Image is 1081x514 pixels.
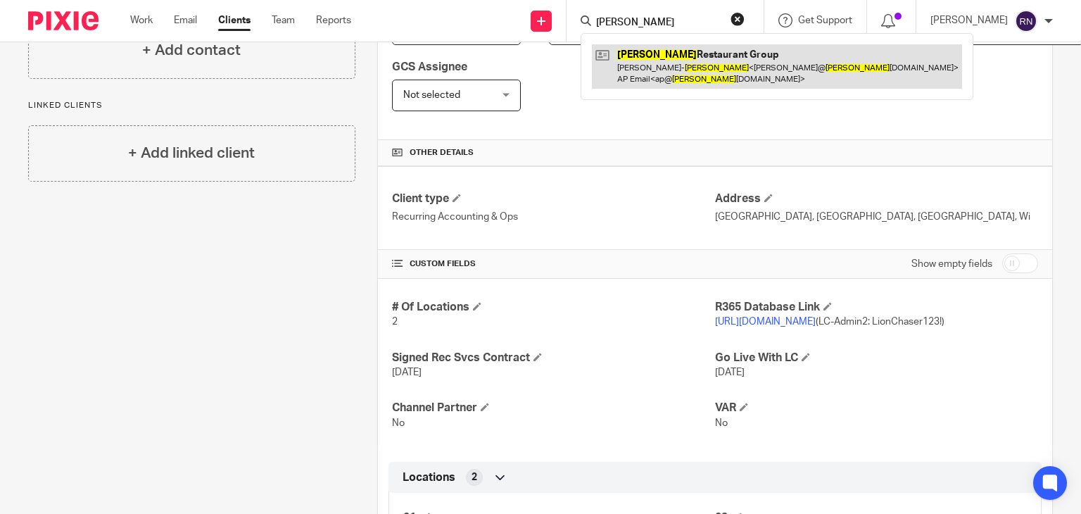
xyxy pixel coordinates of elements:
[392,418,405,428] span: No
[272,13,295,27] a: Team
[731,12,745,26] button: Clear
[403,90,460,100] span: Not selected
[1015,10,1037,32] img: svg%3E
[715,317,944,327] span: (LC-Admin2: LionChaser123!)
[715,317,816,327] a: [URL][DOMAIN_NAME]
[316,13,351,27] a: Reports
[403,470,455,485] span: Locations
[911,257,992,271] label: Show empty fields
[392,192,715,206] h4: Client type
[28,11,99,30] img: Pixie
[715,192,1038,206] h4: Address
[715,418,728,428] span: No
[128,142,255,164] h4: + Add linked client
[472,470,477,484] span: 2
[798,15,852,25] span: Get Support
[392,351,715,365] h4: Signed Rec Svcs Contract
[410,147,474,158] span: Other details
[392,61,467,73] span: GCS Assignee
[715,210,1038,224] p: [GEOGRAPHIC_DATA], [GEOGRAPHIC_DATA], [GEOGRAPHIC_DATA], Wi
[142,39,241,61] h4: + Add contact
[392,401,715,415] h4: Channel Partner
[218,13,251,27] a: Clients
[715,351,1038,365] h4: Go Live With LC
[715,401,1038,415] h4: VAR
[715,368,745,377] span: [DATE]
[130,13,153,27] a: Work
[392,368,422,377] span: [DATE]
[715,300,1038,315] h4: R365 Database Link
[174,13,197,27] a: Email
[28,100,355,111] p: Linked clients
[392,300,715,315] h4: # Of Locations
[595,17,721,30] input: Search
[392,210,715,224] p: Recurring Accounting & Ops
[392,317,398,327] span: 2
[392,258,715,270] h4: CUSTOM FIELDS
[930,13,1008,27] p: [PERSON_NAME]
